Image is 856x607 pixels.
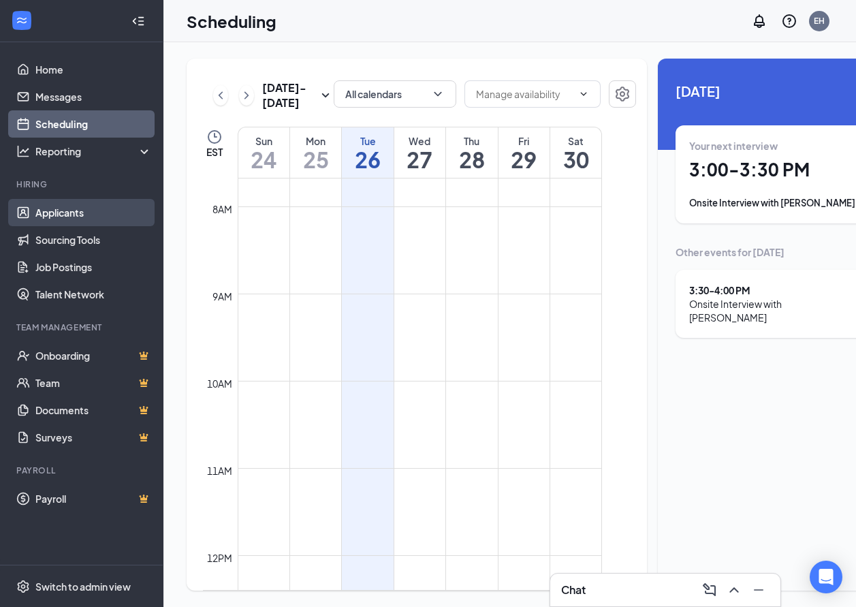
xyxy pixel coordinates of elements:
[262,80,317,110] h3: [DATE] - [DATE]
[16,144,30,158] svg: Analysis
[342,127,393,178] a: August 26, 2025
[35,342,152,369] a: OnboardingCrown
[238,134,289,148] div: Sun
[699,579,720,601] button: ComposeMessage
[814,15,825,27] div: EH
[214,87,227,104] svg: ChevronLeft
[35,83,152,110] a: Messages
[498,127,550,178] a: August 29, 2025
[210,289,235,304] div: 9am
[726,582,742,598] svg: ChevronUp
[446,134,497,148] div: Thu
[238,148,289,171] h1: 24
[290,134,341,148] div: Mon
[578,89,589,99] svg: ChevronDown
[609,80,636,108] button: Settings
[394,127,445,178] a: August 27, 2025
[35,253,152,281] a: Job Postings
[206,129,223,145] svg: Clock
[550,148,601,171] h1: 30
[16,580,30,593] svg: Settings
[342,134,393,148] div: Tue
[550,127,601,178] a: August 30, 2025
[35,199,152,226] a: Applicants
[561,582,586,597] h3: Chat
[204,463,235,478] div: 11am
[748,579,770,601] button: Minimize
[394,134,445,148] div: Wed
[35,281,152,308] a: Talent Network
[810,561,842,593] div: Open Intercom Messenger
[35,144,153,158] div: Reporting
[210,202,235,217] div: 8am
[701,582,718,598] svg: ComposeMessage
[240,87,253,104] svg: ChevronRight
[35,485,152,512] a: PayrollCrown
[187,10,276,33] h1: Scheduling
[35,580,131,593] div: Switch to admin view
[317,87,334,104] svg: SmallChevronDown
[498,148,550,171] h1: 29
[35,424,152,451] a: SurveysCrown
[239,85,254,106] button: ChevronRight
[206,145,223,159] span: EST
[131,14,145,28] svg: Collapse
[446,148,497,171] h1: 28
[35,56,152,83] a: Home
[476,87,573,102] input: Manage availability
[334,80,456,108] button: All calendarsChevronDown
[213,85,228,106] button: ChevronLeft
[751,13,767,29] svg: Notifications
[781,13,797,29] svg: QuestionInfo
[290,148,341,171] h1: 25
[750,582,767,598] svg: Minimize
[15,14,29,27] svg: WorkstreamLogo
[238,127,289,178] a: August 24, 2025
[394,148,445,171] h1: 27
[204,376,235,391] div: 10am
[16,178,149,190] div: Hiring
[550,134,601,148] div: Sat
[609,80,636,110] a: Settings
[16,465,149,476] div: Payroll
[614,86,631,102] svg: Settings
[35,110,152,138] a: Scheduling
[204,550,235,565] div: 12pm
[35,226,152,253] a: Sourcing Tools
[290,127,341,178] a: August 25, 2025
[342,148,393,171] h1: 26
[446,127,497,178] a: August 28, 2025
[723,579,745,601] button: ChevronUp
[431,87,445,101] svg: ChevronDown
[35,369,152,396] a: TeamCrown
[35,396,152,424] a: DocumentsCrown
[498,134,550,148] div: Fri
[16,322,149,333] div: Team Management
